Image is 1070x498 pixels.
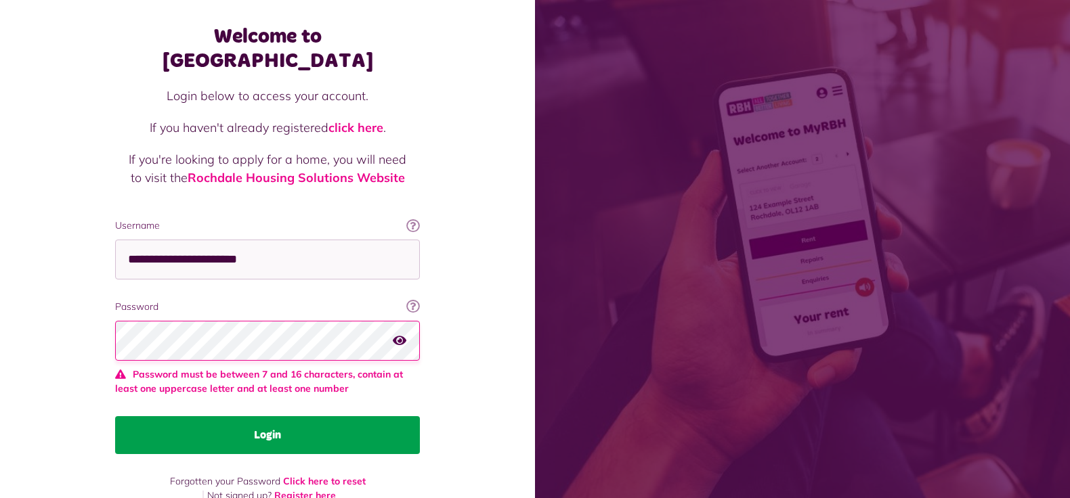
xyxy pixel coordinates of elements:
[283,475,366,487] a: Click here to reset
[115,416,420,454] button: Login
[328,120,383,135] a: click here
[115,367,420,396] span: Password must be between 7 and 16 characters, contain at least one uppercase letter and at least ...
[170,475,280,487] span: Forgotten your Password
[129,150,406,187] p: If you're looking to apply for a home, you will need to visit the
[115,219,420,233] label: Username
[115,24,420,73] h1: Welcome to [GEOGRAPHIC_DATA]
[115,300,420,314] label: Password
[129,87,406,105] p: Login below to access your account.
[129,118,406,137] p: If you haven't already registered .
[188,170,405,185] a: Rochdale Housing Solutions Website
